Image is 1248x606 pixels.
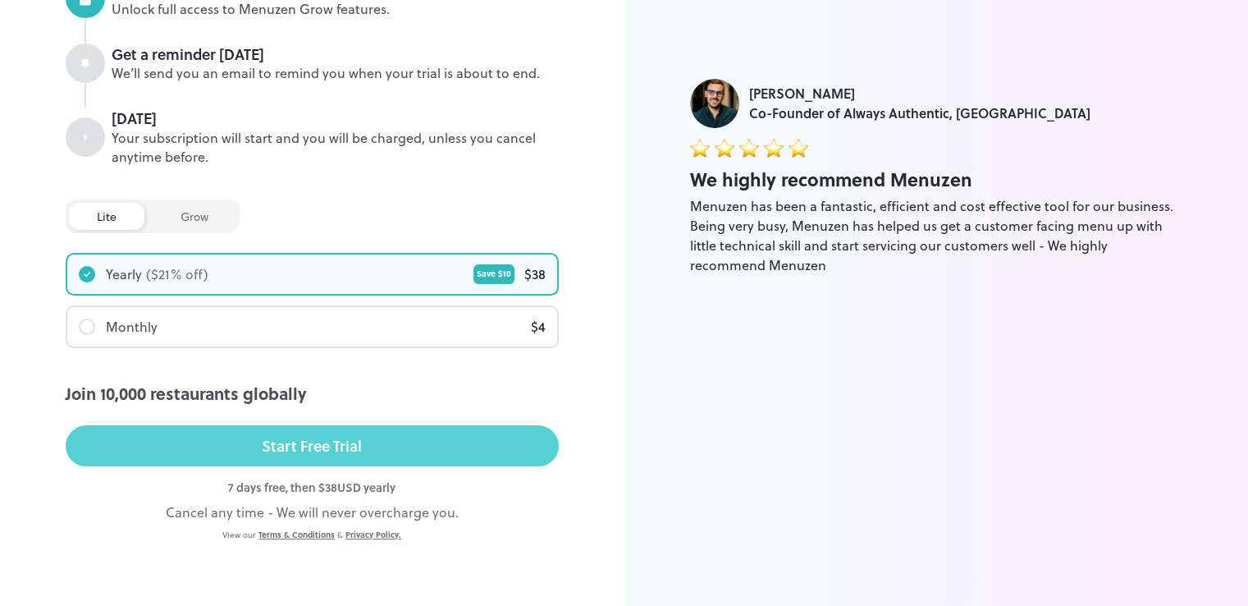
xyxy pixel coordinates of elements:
[66,381,559,406] div: Join 10,000 restaurants globally
[749,103,1090,123] div: Co-Founder of Always Authentic, [GEOGRAPHIC_DATA]
[153,203,236,230] div: grow
[789,138,808,158] img: star
[112,108,559,129] div: [DATE]
[749,84,1090,103] div: [PERSON_NAME]
[66,479,559,496] div: 7 days free, then $ 38 USD yearly
[106,317,158,337] div: Monthly
[690,196,1183,275] div: Menuzen has been a fantastic, efficient and cost effective tool for our business. Being very busy...
[690,79,739,128] img: Jade Hajj
[112,129,559,167] div: Your subscription will start and you will be charged, unless you cancel anytime before.
[69,203,144,230] div: lite
[715,138,734,158] img: star
[66,425,559,466] button: Start Free Trial
[739,138,759,158] img: star
[531,317,546,337] div: $ 4
[262,434,362,458] div: Start Free Trial
[524,264,546,284] div: $ 38
[764,138,784,158] img: star
[146,264,208,284] div: ($ 21 % off)
[66,503,559,522] div: Cancel any time - We will never overcharge you.
[112,64,559,83] div: We’ll send you an email to remind you when your trial is about to end.
[258,529,335,540] a: Terms & Conditions
[690,138,710,158] img: star
[690,166,1183,193] div: We highly recommend Menuzen
[112,44,559,65] div: Get a reminder [DATE]
[66,529,559,541] div: View our &
[473,264,514,284] div: Save $ 10
[345,529,401,540] a: Privacy Policy.
[106,264,142,284] div: Yearly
